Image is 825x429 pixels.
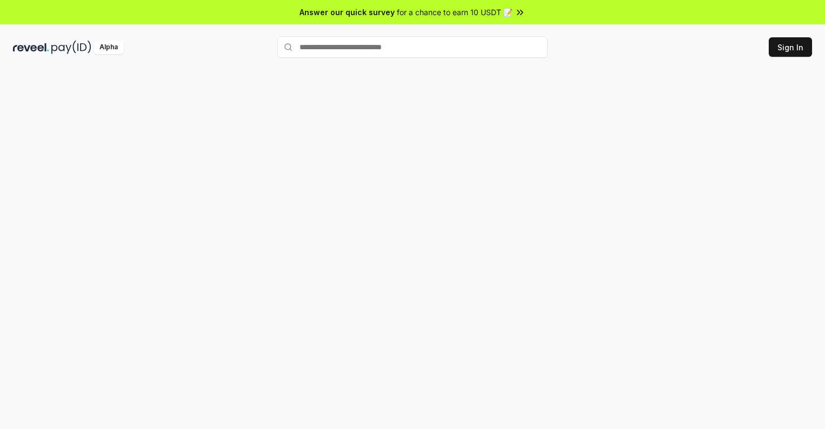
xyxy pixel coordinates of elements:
[397,6,513,18] span: for a chance to earn 10 USDT 📝
[769,37,812,57] button: Sign In
[94,41,124,54] div: Alpha
[300,6,395,18] span: Answer our quick survey
[13,41,49,54] img: reveel_dark
[51,41,91,54] img: pay_id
